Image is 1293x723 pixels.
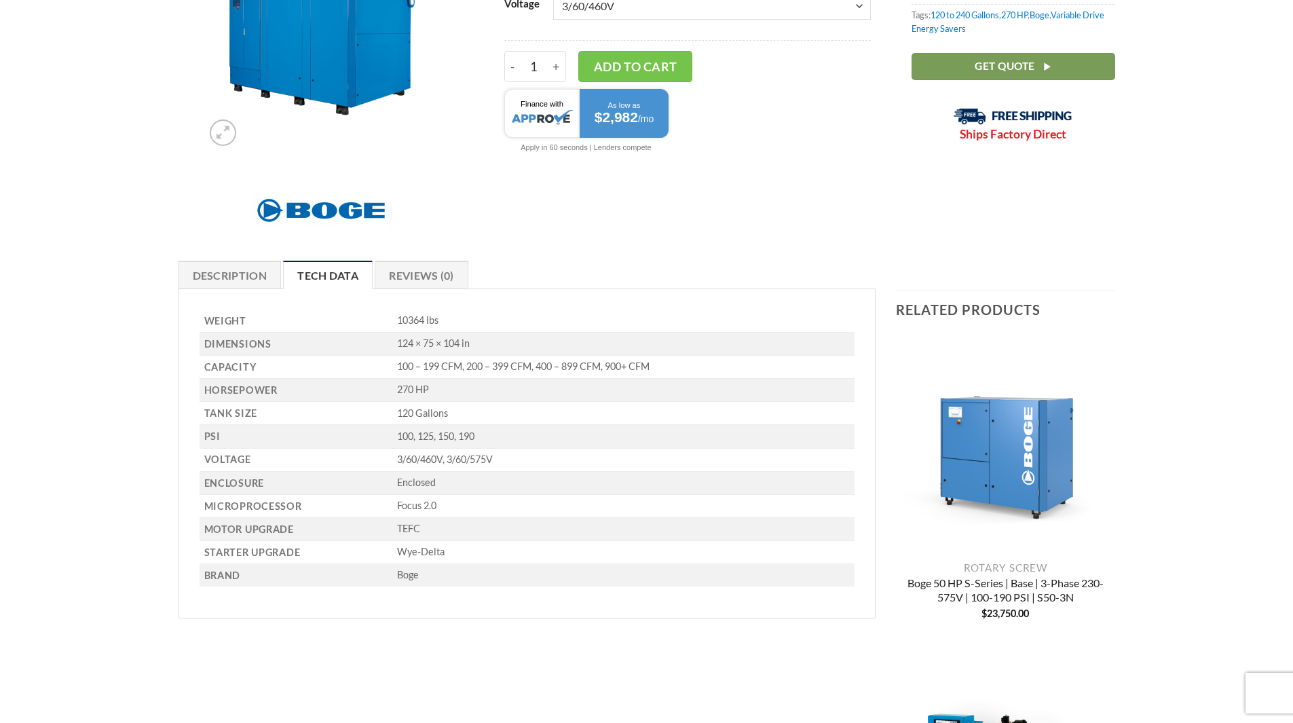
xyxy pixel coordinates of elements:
[397,384,855,396] p: 270 HP
[200,518,392,541] th: Motor Upgrade
[546,51,566,82] input: +
[896,576,1115,607] a: Boge 50 HP S-Series | Base | 3-Phase 230-575V | 100-190 PSI | S50-3N
[896,335,1115,554] img: Boge 50 HP S-Series | Base | 3-Phase 230-575V | 100-190 PSI | S50-3N
[250,191,392,230] img: Boge
[179,261,282,289] a: Description
[931,10,999,20] a: 120 to 240 Gallons
[896,561,1115,574] p: Rotary Screw
[912,53,1115,79] a: Get Quote
[504,51,521,82] input: -
[200,333,392,356] th: Dimensions
[392,310,855,333] td: 10364 lbs
[954,108,1072,125] img: Free Shipping
[896,291,1115,328] h3: Related products
[960,127,1066,141] strong: Ships Factory Direct
[397,430,855,443] p: 100, 125, 150, 190
[397,546,855,559] p: Wye-Delta
[200,425,392,448] th: PSI
[975,58,1034,75] span: Get Quote
[200,310,855,587] table: Product Details
[397,477,855,489] p: Enclosed
[397,407,855,420] p: 120 Gallons
[200,472,392,495] th: Enclosure
[397,500,855,513] p: Focus 2.0
[200,495,392,518] th: Microprocessor
[200,402,392,425] th: Tank Size
[200,541,392,564] th: Starter Upgrade
[283,261,373,289] a: Tech Data
[397,569,855,582] p: Boge
[912,4,1115,39] span: Tags: , , ,
[1030,10,1049,20] a: Boge
[397,453,855,466] p: 3/60/460V, 3/60/575V
[397,360,855,373] p: 100 – 199 CFM, 200 – 399 CFM, 400 – 899 CFM, 900+ CFM
[981,608,987,619] span: $
[200,449,392,472] th: Voltage
[578,51,692,82] button: Add to cart
[397,523,855,536] p: TEFC
[200,564,392,587] th: Brand
[392,333,855,356] td: 124 × 75 × 104 in
[1001,10,1028,20] a: 270 HP
[521,51,546,82] input: Product quantity
[200,379,392,402] th: Horsepower
[200,310,392,333] th: Weight
[981,608,1029,619] bdi: 23,750.00
[375,261,468,289] a: Reviews (0)
[200,356,392,379] th: Capacity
